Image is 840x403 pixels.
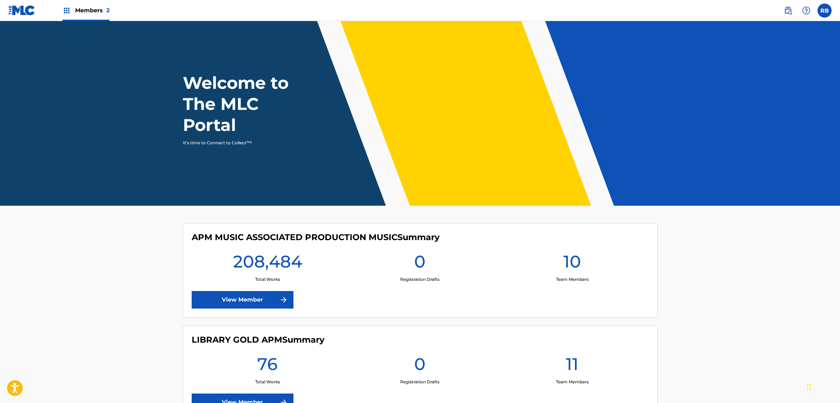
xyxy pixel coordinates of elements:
[556,379,589,385] p: Team Members
[799,4,813,18] div: Help
[106,7,110,14] span: 2
[233,251,302,276] h1: 208,484
[563,251,581,276] h1: 10
[192,335,324,345] h4: LIBRARY GOLD APM
[805,369,840,403] iframe: Chat Widget
[566,354,578,379] h1: 11
[818,4,832,18] div: User Menu
[400,379,439,385] p: Registration Drafts
[192,232,439,243] h4: APM MUSIC ASSOCIATED PRODUCTION MUSIC
[192,291,293,309] a: View Member
[802,6,811,15] img: help
[781,4,795,18] a: Public Search
[255,276,280,283] p: Total Works
[784,6,792,15] img: search
[807,376,811,397] div: Drag
[62,6,71,15] img: Top Rightsholders
[400,276,439,283] p: Registration Drafts
[257,354,278,379] h1: 76
[414,251,425,276] h1: 0
[556,276,589,283] p: Team Members
[8,5,35,15] img: MLC Logo
[75,6,110,14] span: Members
[183,72,314,136] h1: Welcome to The MLC Portal
[255,379,280,385] p: Total Works
[183,140,305,146] p: It's time to Connect to Collect™!
[820,277,840,333] iframe: Resource Center
[279,296,288,304] img: f7272a7cc735f4ea7f67.svg
[414,354,425,379] h1: 0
